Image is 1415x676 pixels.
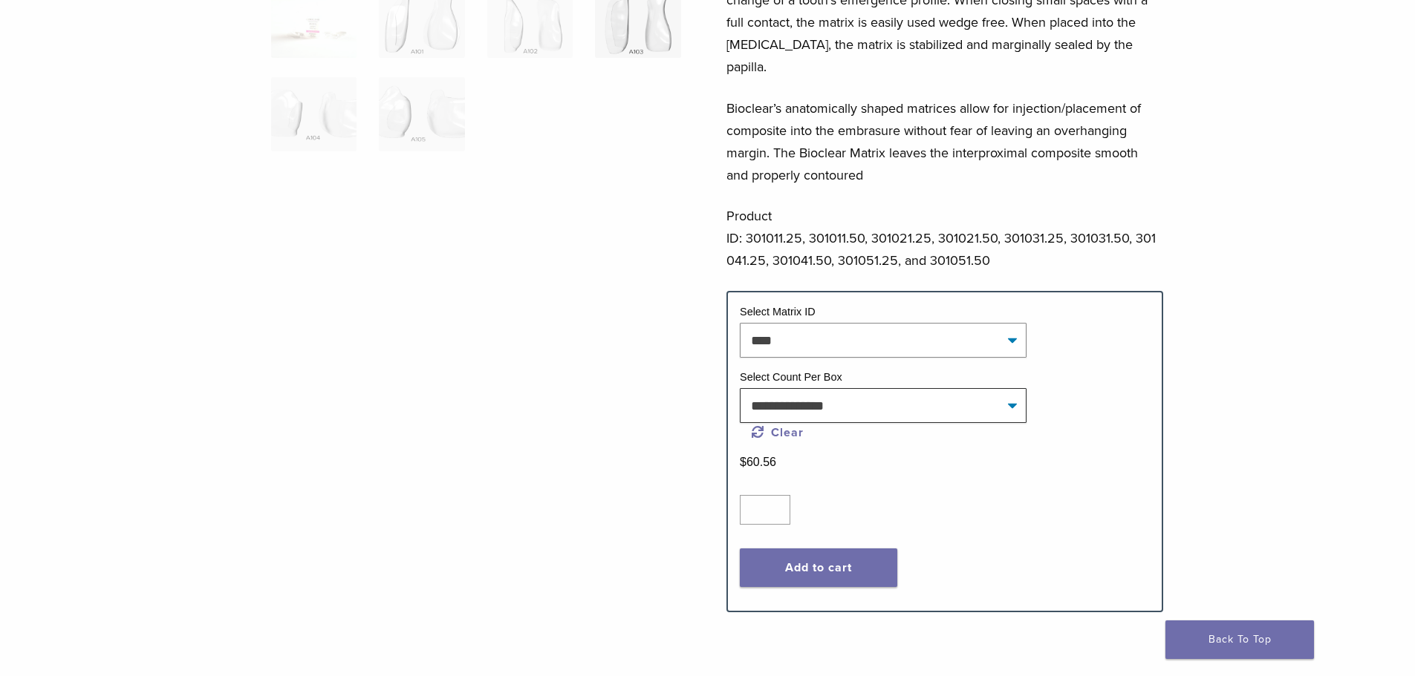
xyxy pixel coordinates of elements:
img: Original Anterior Matrix - A Series - Image 6 [379,77,464,151]
p: Bioclear’s anatomically shaped matrices allow for injection/placement of composite into the embra... [726,97,1163,186]
a: Clear [752,425,804,440]
button: Add to cart [740,548,897,587]
label: Select Count Per Box [740,371,842,383]
p: Product ID: 301011.25, 301011.50, 301021.25, 301021.50, 301031.25, 301031.50, 301041.25, 301041.5... [726,205,1163,272]
a: Back To Top [1165,620,1314,659]
label: Select Matrix ID [740,306,816,318]
img: Original Anterior Matrix - A Series - Image 5 [271,77,357,151]
span: $ [740,456,746,468]
bdi: 60.56 [740,456,776,468]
